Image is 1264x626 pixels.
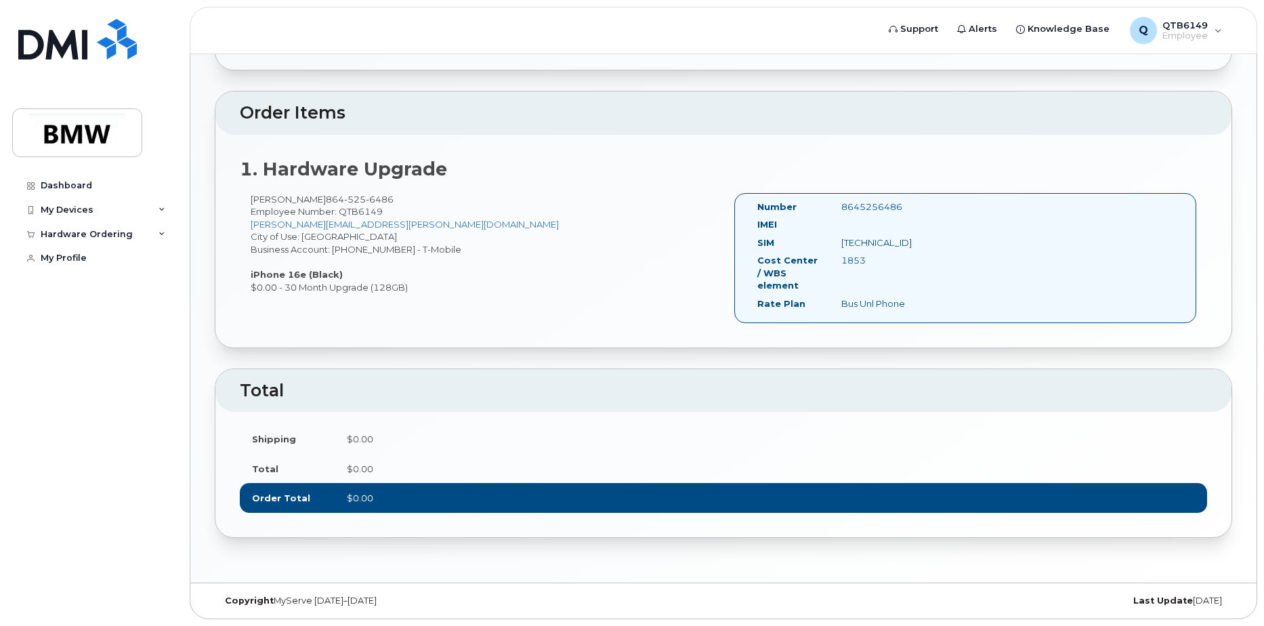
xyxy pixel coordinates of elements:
[366,194,394,205] span: 6486
[347,434,373,444] span: $0.00
[1028,22,1110,36] span: Knowledge Base
[879,16,948,43] a: Support
[1162,20,1208,30] span: QTB6149
[240,381,1207,400] h2: Total
[347,463,373,474] span: $0.00
[969,22,997,36] span: Alerts
[251,206,383,217] span: Employee Number: QTB6149
[252,433,296,446] label: Shipping
[757,218,777,231] label: IMEI
[1139,22,1148,39] span: Q
[1120,17,1231,44] div: QTB6149
[225,596,274,606] strong: Copyright
[831,236,948,249] div: [TECHNICAL_ID]
[831,297,948,310] div: Bus Unl Phone
[757,297,805,310] label: Rate Plan
[831,254,948,267] div: 1853
[252,492,310,505] label: Order Total
[326,194,394,205] span: 864
[252,463,278,476] label: Total
[347,493,373,503] span: $0.00
[1007,16,1119,43] a: Knowledge Base
[1205,567,1254,616] iframe: Messenger Launcher
[251,269,343,280] strong: iPhone 16e (Black)
[344,194,366,205] span: 525
[215,596,554,606] div: MyServe [DATE]–[DATE]
[757,236,774,249] label: SIM
[893,596,1232,606] div: [DATE]
[757,201,797,213] label: Number
[240,104,1207,123] h2: Order Items
[240,158,447,180] strong: 1. Hardware Upgrade
[948,16,1007,43] a: Alerts
[831,201,948,213] div: 8645256486
[757,254,821,292] label: Cost Center / WBS element
[1162,30,1208,41] span: Employee
[240,193,723,294] div: [PERSON_NAME] City of Use: [GEOGRAPHIC_DATA] Business Account: [PHONE_NUMBER] - T-Mobile $0.00 - ...
[251,219,559,230] a: [PERSON_NAME][EMAIL_ADDRESS][PERSON_NAME][DOMAIN_NAME]
[900,22,938,36] span: Support
[1133,596,1193,606] strong: Last Update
